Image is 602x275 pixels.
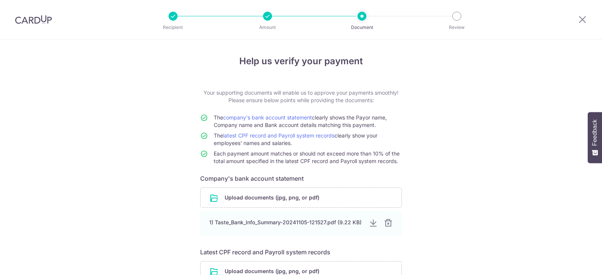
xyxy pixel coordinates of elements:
p: Your supporting documents will enable us to approve your payments smoothly! Please ensure below p... [200,89,402,104]
span: Each payment amount matches or should not exceed more than 10% of the total amount specified in t... [214,150,400,164]
h6: Company's bank account statement [200,174,402,183]
p: Amount [240,24,295,31]
span: Feedback [591,119,598,146]
a: latest CPF record and Payroll system records [223,132,334,139]
h4: Help us verify your payment [200,54,402,68]
iframe: Opens a widget where you can find more information [554,252,594,271]
h6: Latest CPF record and Payroll system records [200,248,402,257]
a: company's bank account statement [223,114,312,121]
div: 1) Taste_Bank_Info_Summary-20241105-121527.pdf (9.22 KB) [209,219,363,226]
span: The clearly shows the Payor name, Company name and Bank account details matching this payment. [214,114,387,128]
img: CardUp [15,15,52,24]
div: Upload documents (jpg, png, or pdf) [200,187,402,208]
p: Document [334,24,390,31]
button: Feedback - Show survey [588,112,602,163]
p: Review [429,24,485,31]
p: Recipient [145,24,201,31]
span: The clearly show your employees' names and salaries. [214,132,377,146]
